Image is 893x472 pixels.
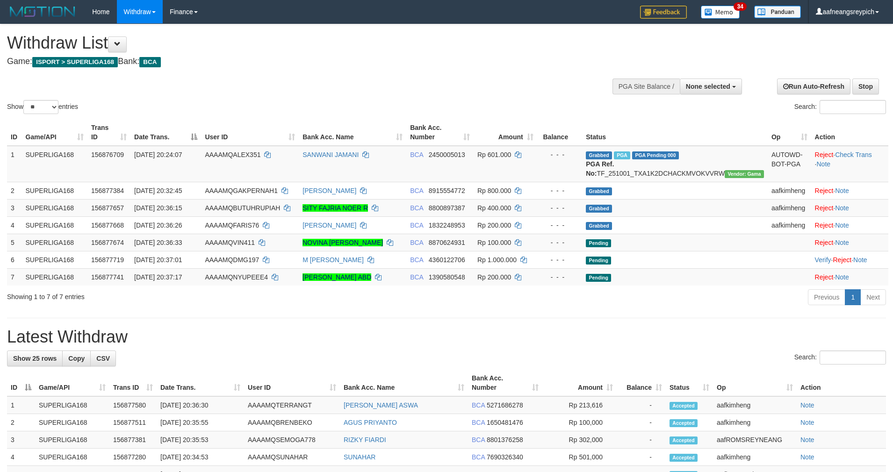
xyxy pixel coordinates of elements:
[244,370,340,396] th: User ID: activate to sort column ascending
[91,151,124,158] span: 156876709
[340,370,468,396] th: Bank Acc. Name: activate to sort column ascending
[542,431,617,449] td: Rp 302,000
[811,216,888,234] td: ·
[7,57,586,66] h4: Game: Bank:
[542,449,617,466] td: Rp 501,000
[472,419,485,426] span: BCA
[7,5,78,19] img: MOTION_logo.png
[429,204,465,212] span: Copy 8800897387 to clipboard
[429,239,465,246] span: Copy 8870624931 to clipboard
[477,187,511,194] span: Rp 800.000
[713,449,797,466] td: aafkimheng
[477,151,511,158] span: Rp 601.000
[157,370,244,396] th: Date Trans.: activate to sort column ascending
[109,414,157,431] td: 156877511
[157,414,244,431] td: [DATE] 20:35:55
[835,239,849,246] a: Note
[586,257,611,265] span: Pending
[582,119,768,146] th: Status
[91,256,124,264] span: 156877719
[157,431,244,449] td: [DATE] 20:35:53
[23,100,58,114] select: Showentries
[713,414,797,431] td: aafkimheng
[477,222,511,229] span: Rp 200.000
[670,454,698,462] span: Accepted
[429,187,465,194] span: Copy 8915554772 to clipboard
[686,83,730,90] span: None selected
[815,239,834,246] a: Reject
[477,256,517,264] span: Rp 1.000.000
[811,268,888,286] td: ·
[477,204,511,212] span: Rp 400.000
[410,239,423,246] span: BCA
[542,396,617,414] td: Rp 213,616
[22,234,87,251] td: SUPERLIGA168
[768,216,811,234] td: aafkimheng
[477,239,511,246] span: Rp 100.000
[541,203,578,213] div: - - -
[820,100,886,114] input: Search:
[617,431,666,449] td: -
[68,355,85,362] span: Copy
[835,187,849,194] a: Note
[134,239,182,246] span: [DATE] 20:36:33
[713,396,797,414] td: aafkimheng
[134,204,182,212] span: [DATE] 20:36:15
[800,419,814,426] a: Note
[542,370,617,396] th: Amount: activate to sort column ascending
[7,449,35,466] td: 4
[134,151,182,158] span: [DATE] 20:24:07
[725,170,764,178] span: Vendor URL: https://trx31.1velocity.biz
[109,370,157,396] th: Trans ID: activate to sort column ascending
[541,238,578,247] div: - - -
[800,401,814,409] a: Note
[487,419,523,426] span: Copy 1650481476 to clipboard
[472,436,485,443] span: BCA
[7,216,22,234] td: 4
[800,436,814,443] a: Note
[617,370,666,396] th: Balance: activate to sort column ascending
[406,119,474,146] th: Bank Acc. Number: activate to sort column ascending
[35,414,109,431] td: SUPERLIGA168
[820,350,886,365] input: Search:
[22,216,87,234] td: SUPERLIGA168
[429,256,465,264] span: Copy 4360122706 to clipboard
[811,234,888,251] td: ·
[62,350,91,366] a: Copy
[205,187,278,194] span: AAAAMQGAKPERNAH1
[22,146,87,182] td: SUPERLIGA168
[130,119,201,146] th: Date Trans.: activate to sort column descending
[777,79,850,94] a: Run Auto-Refresh
[91,239,124,246] span: 156877674
[586,205,612,213] span: Grabbed
[835,204,849,212] a: Note
[201,119,299,146] th: User ID: activate to sort column ascending
[7,100,78,114] label: Show entries
[472,401,485,409] span: BCA
[244,431,340,449] td: AAAAMQSEMOGA778
[7,251,22,268] td: 6
[586,151,612,159] span: Grabbed
[410,222,423,229] span: BCA
[632,151,679,159] span: PGA Pending
[410,204,423,212] span: BCA
[640,6,687,19] img: Feedback.jpg
[410,273,423,281] span: BCA
[109,431,157,449] td: 156877381
[7,146,22,182] td: 1
[586,187,612,195] span: Grabbed
[410,256,423,264] span: BCA
[35,370,109,396] th: Game/API: activate to sort column ascending
[768,119,811,146] th: Op: activate to sort column ascending
[13,355,57,362] span: Show 25 rows
[205,256,259,264] span: AAAAMQDMG197
[32,57,118,67] span: ISPORT > SUPERLIGA168
[302,151,359,158] a: SANWANI JAMANI
[670,402,698,410] span: Accepted
[537,119,582,146] th: Balance
[853,256,867,264] a: Note
[96,355,110,362] span: CSV
[109,396,157,414] td: 156877580
[811,146,888,182] td: · ·
[800,453,814,461] a: Note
